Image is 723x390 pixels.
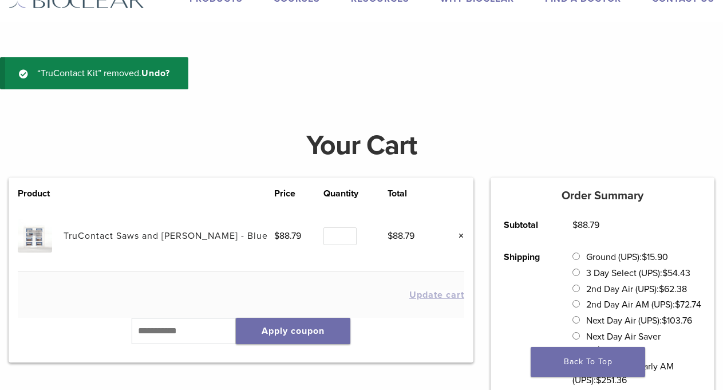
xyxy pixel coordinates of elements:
[596,375,627,386] bdi: 251.36
[659,283,687,295] bdi: 62.38
[491,189,714,203] h5: Order Summary
[18,219,52,253] img: TruContact Saws and Sanders - Blue
[409,290,464,300] button: Update cart
[586,251,668,263] label: Ground (UPS):
[659,283,664,295] span: $
[491,209,559,241] th: Subtotal
[572,331,661,356] label: Next Day Air Saver (UPS):
[274,230,301,242] bdi: 88.79
[596,345,623,356] bdi: 92.67
[675,299,680,310] span: $
[675,299,701,310] bdi: 72.74
[531,347,645,377] a: Back To Top
[572,219,599,231] bdi: 88.79
[388,230,414,242] bdi: 88.79
[572,219,578,231] span: $
[662,267,667,279] span: $
[642,251,647,263] span: $
[596,375,601,386] span: $
[586,315,692,326] label: Next Day Air (UPS):
[662,315,667,326] span: $
[141,68,170,79] a: Undo?
[596,345,601,356] span: $
[274,230,279,242] span: $
[572,361,674,386] label: Next Day Air Early AM (UPS):
[586,283,687,295] label: 2nd Day Air (UPS):
[662,267,690,279] bdi: 54.43
[18,187,64,200] th: Product
[388,230,393,242] span: $
[586,299,701,310] label: 2nd Day Air AM (UPS):
[274,187,323,200] th: Price
[64,230,268,242] a: TruContact Saws and [PERSON_NAME] - Blue
[662,315,692,326] bdi: 103.76
[642,251,668,263] bdi: 15.90
[586,267,690,279] label: 3 Day Select (UPS):
[449,229,464,243] a: Remove this item
[236,318,350,344] button: Apply coupon
[323,187,388,200] th: Quantity
[388,187,437,200] th: Total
